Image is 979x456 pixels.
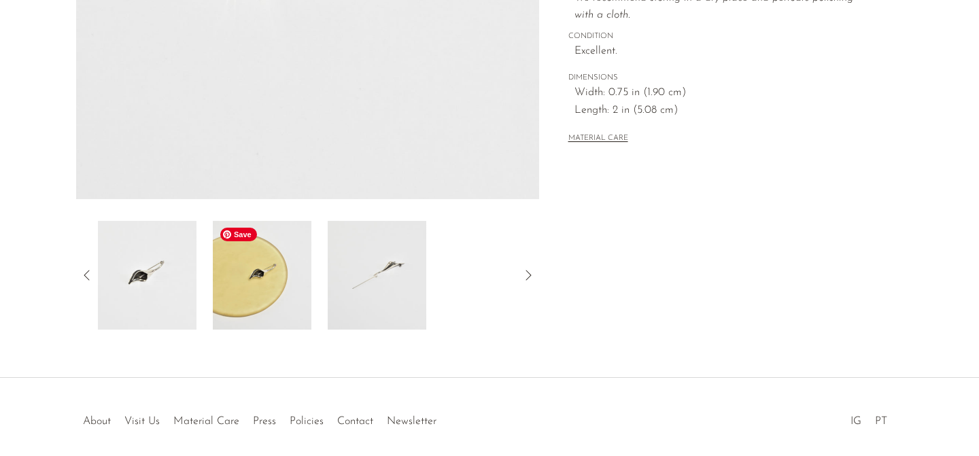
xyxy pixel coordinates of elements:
a: About [83,416,111,427]
a: PT [875,416,887,427]
span: Excellent. [574,43,874,60]
span: DIMENSIONS [568,72,874,84]
img: Calla Lily Brooch [213,221,311,330]
span: Width: 0.75 in (1.90 cm) [574,84,874,102]
a: Contact [337,416,373,427]
a: Material Care [173,416,239,427]
button: MATERIAL CARE [568,134,628,144]
ul: Social Medias [844,405,894,431]
img: Calla Lily Brooch [98,221,196,330]
span: Save [220,228,257,241]
span: CONDITION [568,31,874,43]
a: Visit Us [124,416,160,427]
span: Length: 2 in (5.08 cm) [574,102,874,120]
a: Policies [290,416,324,427]
a: IG [851,416,861,427]
img: Calla Lily Brooch [328,221,426,330]
a: Press [253,416,276,427]
ul: Quick links [76,405,443,431]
